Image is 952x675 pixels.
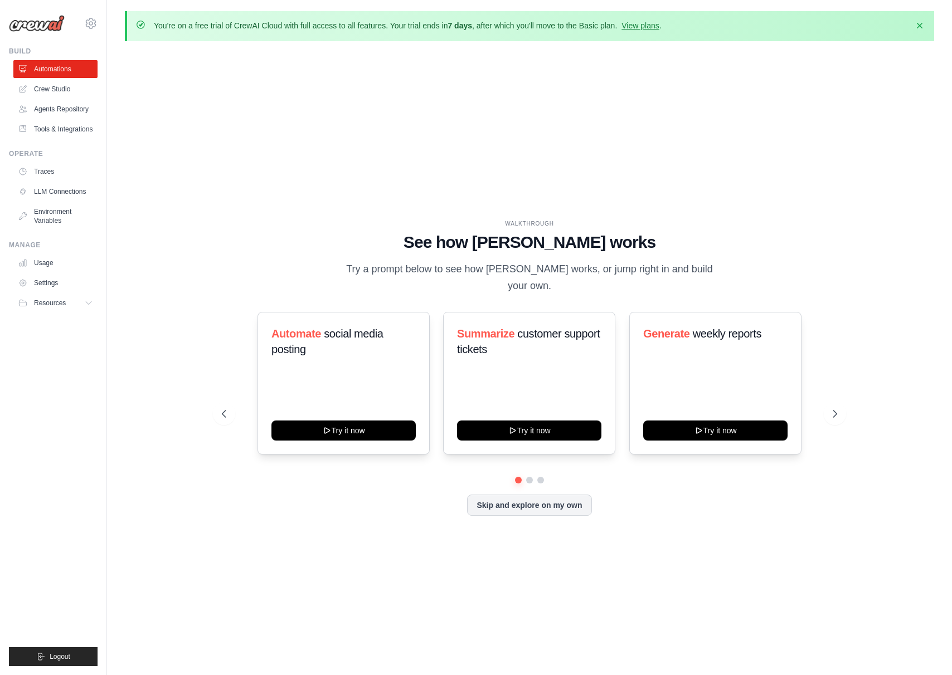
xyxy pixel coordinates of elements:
span: Summarize [457,327,514,340]
a: Agents Repository [13,100,98,118]
a: Traces [13,163,98,180]
a: View plans [621,21,659,30]
button: Try it now [271,420,416,441]
button: Skip and explore on my own [467,495,591,516]
div: Operate [9,149,98,158]
img: Logo [9,15,65,32]
div: Build [9,47,98,56]
span: Automate [271,327,321,340]
span: Generate [643,327,690,340]
a: Usage [13,254,98,272]
button: Try it now [457,420,601,441]
strong: 7 days [448,21,472,30]
div: Manage [9,241,98,250]
span: weekly reports [692,327,761,340]
p: Try a prompt below to see how [PERSON_NAME] works, or jump right in and build your own. [342,261,717,294]
span: Resources [34,299,66,307]
button: Try it now [643,420,788,441]
a: Automations [13,60,98,78]
span: social media posting [271,327,383,355]
h1: See how [PERSON_NAME] works [222,232,837,252]
a: LLM Connections [13,183,98,200]
a: Tools & Integrations [13,120,98,138]
button: Resources [13,294,98,312]
div: WALKTHROUGH [222,219,837,228]
span: Logout [50,652,70,661]
a: Environment Variables [13,203,98,229]
a: Crew Studio [13,80,98,98]
span: customer support tickets [457,327,600,355]
button: Logout [9,647,98,666]
p: You're on a free trial of CrewAI Cloud with full access to all features. Your trial ends in , aft... [154,20,662,31]
a: Settings [13,274,98,292]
